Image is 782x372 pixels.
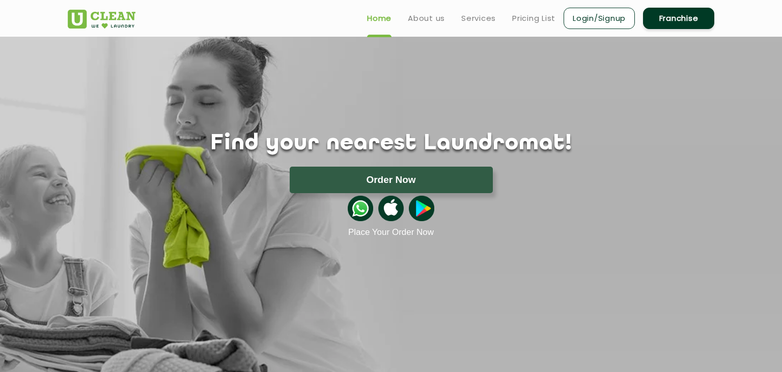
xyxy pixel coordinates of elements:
a: About us [408,12,445,24]
a: Home [367,12,392,24]
button: Order Now [290,167,493,193]
a: Pricing List [512,12,555,24]
a: Franchise [643,8,714,29]
img: whatsappicon.png [348,196,373,221]
img: UClean Laundry and Dry Cleaning [68,10,135,29]
a: Services [461,12,496,24]
img: apple-icon.png [378,196,404,221]
a: Place Your Order Now [348,227,434,237]
a: Login/Signup [564,8,635,29]
h1: Find your nearest Laundromat! [60,131,722,156]
img: playstoreicon.png [409,196,434,221]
